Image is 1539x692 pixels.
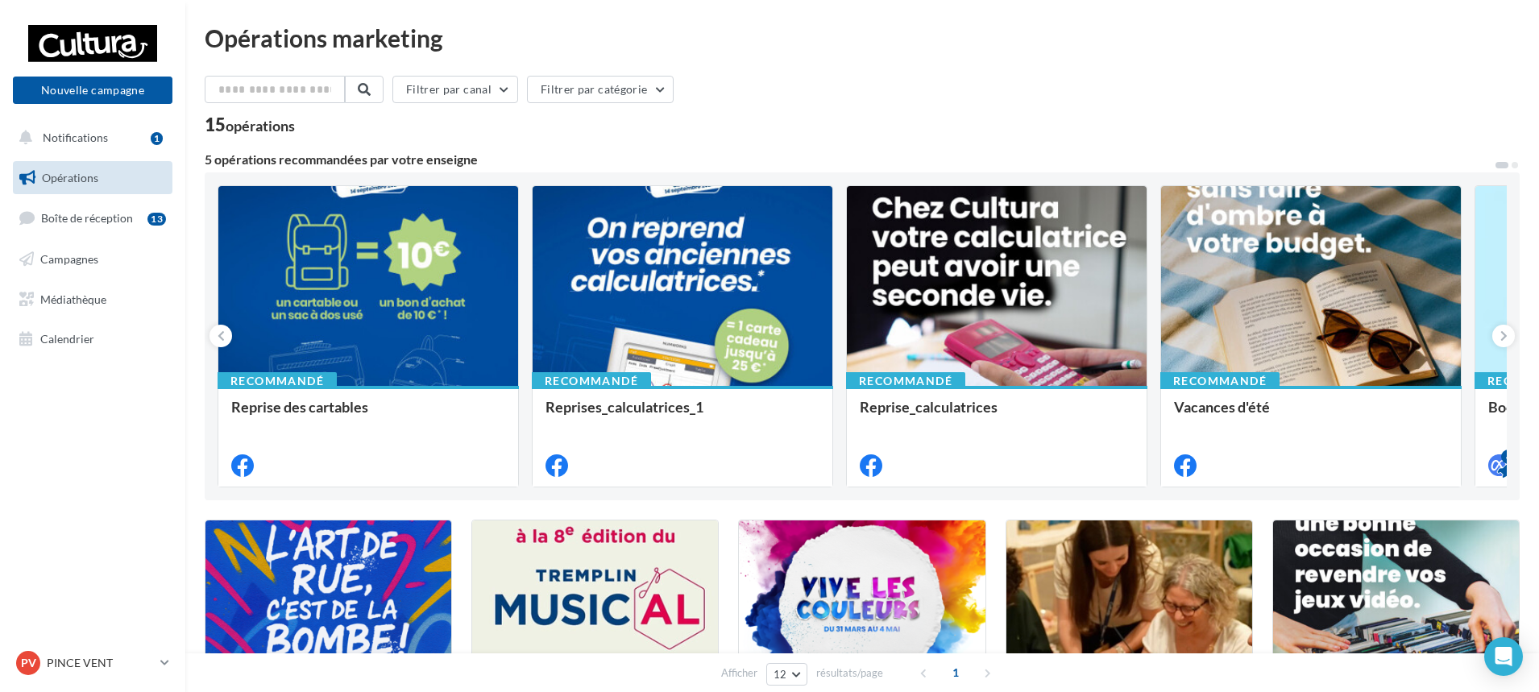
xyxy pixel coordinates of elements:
a: Calendrier [10,322,176,356]
div: 13 [147,213,166,226]
div: 5 opérations recommandées par votre enseigne [205,153,1494,166]
span: Notifications [43,131,108,144]
div: Vacances d'été [1174,399,1448,431]
span: Boîte de réception [41,211,133,225]
span: Campagnes [40,252,98,266]
a: Opérations [10,161,176,195]
span: résultats/page [816,665,883,681]
div: Reprises_calculatrices_1 [545,399,819,431]
a: Médiathèque [10,283,176,317]
div: Opérations marketing [205,26,1520,50]
div: 15 [205,116,295,134]
div: 1 [151,132,163,145]
button: 12 [766,663,807,686]
a: Campagnes [10,242,176,276]
span: 12 [774,668,787,681]
span: Opérations [42,171,98,184]
div: Reprise_calculatrices [860,399,1134,431]
div: Recommandé [218,372,337,390]
button: Filtrer par canal [392,76,518,103]
div: Open Intercom Messenger [1484,637,1523,676]
span: 1 [943,660,969,686]
div: Recommandé [846,372,965,390]
a: PV PINCE VENT [13,648,172,678]
button: Notifications 1 [10,121,169,155]
div: 4 [1501,450,1516,464]
a: Boîte de réception13 [10,201,176,235]
button: Nouvelle campagne [13,77,172,104]
div: Recommandé [1160,372,1280,390]
button: Filtrer par catégorie [527,76,674,103]
span: PV [21,655,36,671]
span: Médiathèque [40,292,106,305]
div: Recommandé [532,372,651,390]
div: Reprise des cartables [231,399,505,431]
span: Afficher [721,665,757,681]
span: Calendrier [40,332,94,346]
p: PINCE VENT [47,655,154,671]
div: opérations [226,118,295,133]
